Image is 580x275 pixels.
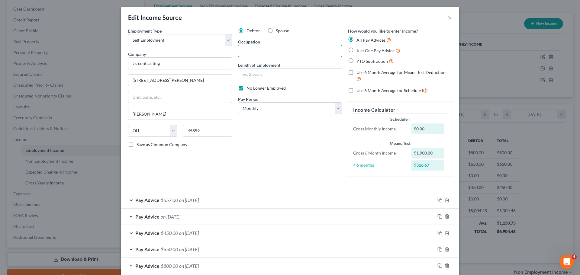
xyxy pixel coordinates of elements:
label: Occupation [238,39,260,45]
span: Pay Advice [135,246,159,252]
span: on [DATE] [179,246,199,252]
iframe: Intercom live chat [559,254,574,269]
span: Debtor [246,28,260,33]
h5: Income Calculator [353,106,447,114]
div: ÷ 6 months [350,162,408,168]
span: Pay Advice [135,214,159,219]
span: No Longer Employed [246,85,286,91]
label: Length of Employment [238,62,280,68]
span: 4 [572,254,577,259]
span: on [DATE] [161,214,180,219]
span: Pay Period [238,97,259,102]
span: Pay Advice [135,197,159,203]
span: Employment Type [128,28,162,34]
input: -- [238,45,342,57]
div: Schedule I [353,116,447,122]
div: Gross Monthly Income [350,126,408,132]
span: Use 6 Month Average for Means Test Deductions [356,70,447,75]
span: on [DATE] [179,263,199,269]
label: How would you like to enter income? [348,28,418,34]
input: Search company by name... [128,57,232,69]
span: All Pay Advices [356,37,385,43]
div: Gross 6 Month Income [350,150,408,156]
input: ex: 2 years [238,69,342,80]
div: $316.67 [411,160,445,171]
span: $657.00 [161,197,178,203]
div: $1,900.00 [411,148,445,158]
div: Means Test [353,140,447,146]
span: YTD Subtraction [356,59,388,64]
span: $450.00 [161,230,178,236]
input: Enter city... [128,108,232,120]
input: Enter address... [128,75,232,86]
div: Edit Income Source [128,13,182,22]
span: on [DATE] [179,197,199,203]
input: Enter zip... [183,125,232,137]
span: Pay Advice [135,263,159,269]
span: $800.00 [161,263,178,269]
span: Save as Common Company [137,142,187,147]
div: $0.00 [411,123,445,134]
span: Pay Advice [135,230,159,236]
span: Company [128,52,146,57]
button: × [448,14,452,21]
span: Use 6 Month Average for Schedule I [356,88,423,93]
input: Unit, Suite, etc... [128,91,232,103]
span: $650.00 [161,246,178,252]
span: Just One Pay Advice [356,48,395,53]
span: Spouse [276,28,289,33]
span: on [DATE] [179,230,199,236]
